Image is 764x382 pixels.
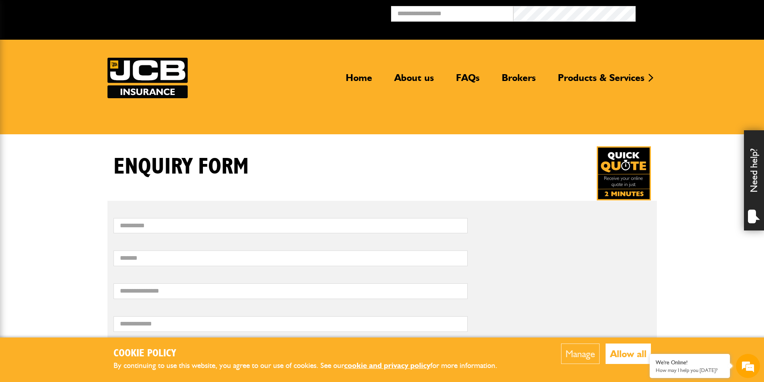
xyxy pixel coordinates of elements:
[344,361,430,370] a: cookie and privacy policy
[561,344,600,364] button: Manage
[113,154,249,180] h1: Enquiry form
[107,58,188,98] img: JCB Insurance Services logo
[656,367,724,373] p: How may I help you today?
[597,146,651,200] img: Quick Quote
[744,130,764,230] div: Need help?
[340,72,378,90] a: Home
[597,146,651,200] a: Get your insurance quote in just 2-minutes
[636,6,758,18] button: Broker Login
[496,72,542,90] a: Brokers
[606,344,651,364] button: Allow all
[656,359,724,366] div: We're Online!
[552,72,651,90] a: Products & Services
[107,58,188,98] a: JCB Insurance Services
[450,72,486,90] a: FAQs
[113,348,511,360] h2: Cookie Policy
[113,360,511,372] p: By continuing to use this website, you agree to our use of cookies. See our for more information.
[388,72,440,90] a: About us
